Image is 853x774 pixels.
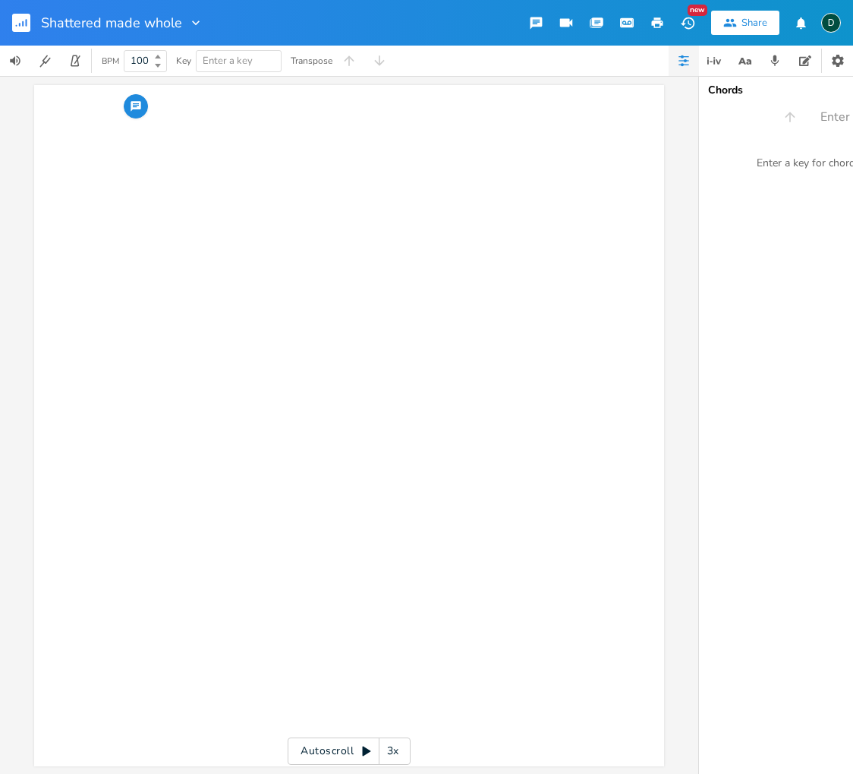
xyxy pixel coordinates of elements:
[688,5,707,16] div: New
[291,56,332,65] div: Transpose
[821,5,841,40] button: D
[203,54,253,68] span: Enter a key
[741,16,767,30] div: Share
[672,9,703,36] button: New
[176,56,191,65] div: Key
[711,11,779,35] button: Share
[288,738,411,765] div: Autoscroll
[379,738,407,765] div: 3x
[102,57,119,65] div: BPM
[821,13,841,33] div: Donna Britton Bukevicz
[41,16,182,30] span: Shattered made whole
